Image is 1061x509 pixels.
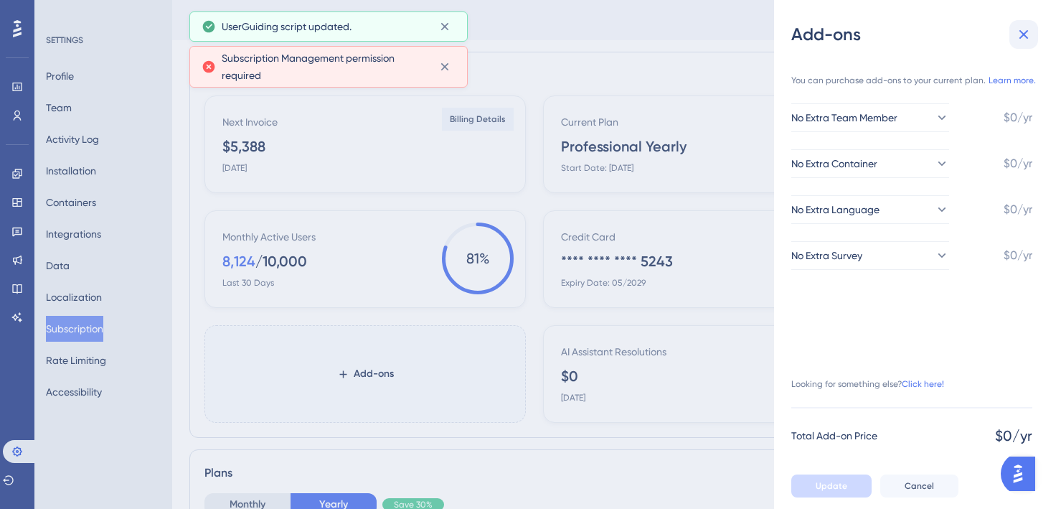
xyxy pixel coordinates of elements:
span: Total Add-on Price [791,427,877,444]
span: $0/yr [1004,201,1032,218]
button: Update [791,475,872,498]
button: No Extra Language [791,195,949,224]
a: Learn more. [989,75,1036,86]
span: No Extra Container [791,155,877,172]
div: Add-ons [791,23,1044,46]
button: Cancel [880,475,958,498]
a: Click here! [902,378,944,390]
span: UserGuiding script updated. [222,18,352,35]
span: $0/yr [1004,247,1032,264]
button: No Extra Survey [791,241,949,270]
span: You can purchase add-ons to your current plan. [791,75,986,86]
span: $0/yr [1004,155,1032,172]
span: $0/yr [1004,109,1032,126]
span: Subscription Management permission required [222,50,428,84]
button: No Extra Team Member [791,103,949,132]
span: No Extra Survey [791,247,862,264]
span: No Extra Language [791,201,880,218]
span: $0/yr [995,426,1032,446]
span: Looking for something else? [791,378,902,390]
button: No Extra Container [791,149,949,178]
span: Cancel [905,480,934,492]
span: Update [816,480,847,492]
span: No Extra Team Member [791,109,897,126]
iframe: UserGuiding AI Assistant Launcher [1001,452,1044,495]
